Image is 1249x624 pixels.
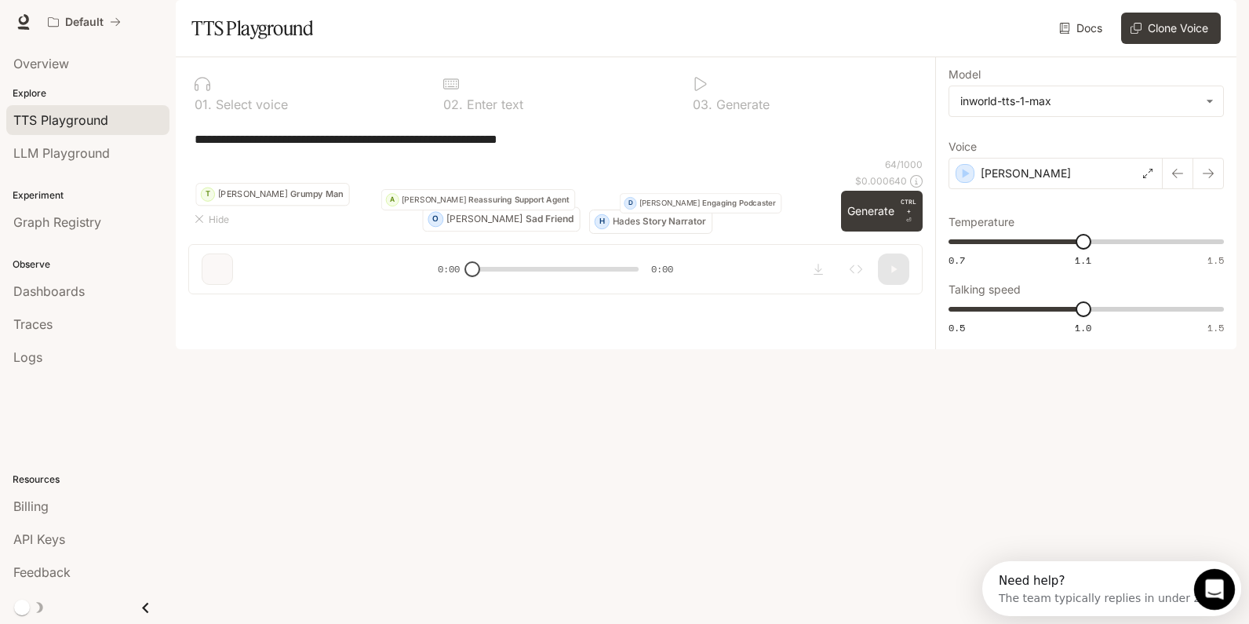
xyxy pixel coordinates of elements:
[949,217,1014,228] p: Temperature
[712,98,770,111] p: Generate
[643,217,705,227] p: Story Narrator
[65,16,104,29] p: Default
[526,215,574,224] p: Sad Friend
[841,191,923,232] button: GenerateCTRL +⏎
[443,98,463,111] p: 0 2 .
[639,200,701,208] p: [PERSON_NAME]
[1207,254,1224,267] span: 1.5
[195,183,349,206] button: T[PERSON_NAME]Grumpy Man
[901,197,916,225] p: ⏎
[212,98,288,111] p: Select voice
[463,98,523,111] p: Enter text
[422,207,580,232] button: O[PERSON_NAME]Sad Friend
[901,197,916,216] p: CTRL +
[1075,321,1091,334] span: 1.0
[41,6,128,38] button: All workspaces
[960,93,1198,109] div: inworld-tts-1-max
[381,189,575,210] button: A[PERSON_NAME]Reassuring Support Agent
[949,86,1223,116] div: inworld-tts-1-max
[188,206,239,232] button: Hide
[1056,13,1109,44] a: Docs
[1194,569,1236,611] iframe: Intercom live chat
[1075,254,1091,267] span: 1.1
[402,196,466,204] p: [PERSON_NAME]
[624,194,635,214] div: D
[702,200,776,208] p: Engaging Podcaster
[446,215,523,224] p: [PERSON_NAME]
[195,98,212,111] p: 0 1 .
[589,210,712,234] button: HHadesStory Narrator
[949,321,965,334] span: 0.5
[949,141,977,152] p: Voice
[16,13,225,26] div: Need help?
[982,561,1241,616] iframe: Intercom live chat discovery launcher
[428,207,442,232] div: O
[1121,13,1221,44] button: Clone Voice
[949,254,965,267] span: 0.7
[202,183,214,206] div: T
[613,217,640,227] p: Hades
[6,6,271,49] div: Open Intercom Messenger
[468,196,569,204] p: Reassuring Support Agent
[620,194,781,214] button: D[PERSON_NAME]Engaging Podcaster
[387,189,399,210] div: A
[949,284,1021,295] p: Talking speed
[855,174,907,188] p: $ 0.000640
[1207,321,1224,334] span: 1.5
[981,166,1071,181] p: [PERSON_NAME]
[693,98,712,111] p: 0 3 .
[191,13,313,44] h1: TTS Playground
[218,191,288,199] p: [PERSON_NAME]
[290,191,344,199] p: Grumpy Man
[595,210,609,234] div: H
[16,26,225,42] div: The team typically replies in under 2h
[885,158,923,171] p: 64 / 1000
[949,69,981,80] p: Model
